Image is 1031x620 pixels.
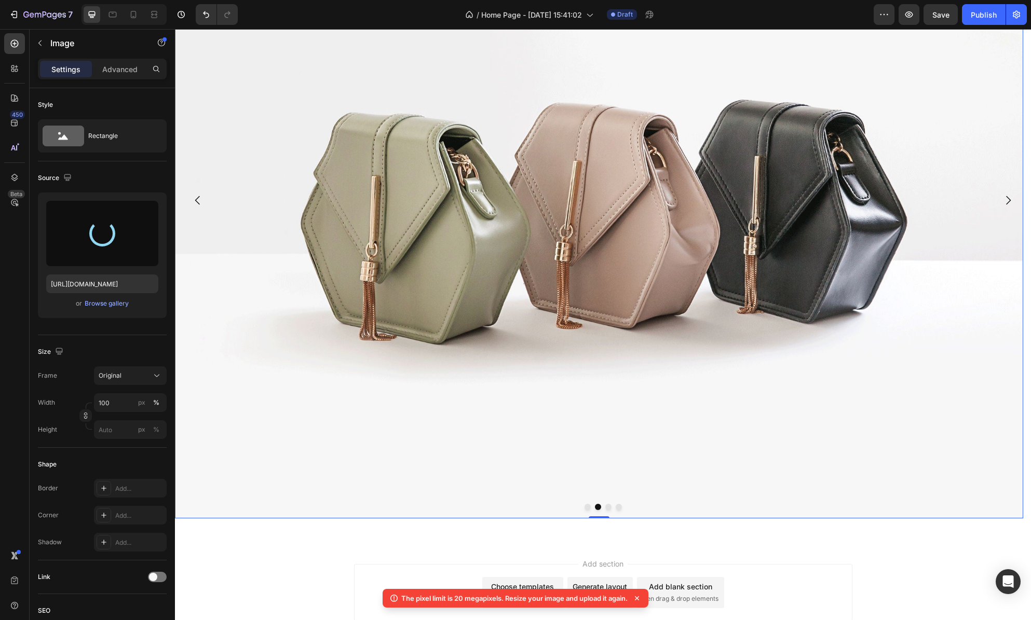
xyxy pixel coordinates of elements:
div: Shape [38,460,57,469]
button: 7 [4,4,77,25]
span: then drag & drop elements [466,565,544,574]
div: Style [38,100,53,109]
div: Add... [115,484,164,493]
div: Link [38,572,50,582]
button: % [135,396,148,409]
span: Original [99,371,121,380]
label: Height [38,425,57,434]
div: Add blank section [474,552,537,563]
div: Browse gallery [85,299,129,308]
span: Add section [403,529,453,540]
div: px [138,398,145,407]
p: Advanced [102,64,138,75]
label: Frame [38,371,57,380]
div: px [138,425,145,434]
span: inspired by CRO experts [311,565,383,574]
div: % [153,398,159,407]
div: Publish [971,9,997,20]
p: 7 [68,8,73,21]
span: from URL or image [397,565,452,574]
div: Size [38,345,65,359]
div: Undo/Redo [196,4,238,25]
button: px [150,396,162,409]
button: Dot [420,475,426,481]
div: Add... [115,538,164,547]
div: Rectangle [88,124,152,148]
span: Save [932,10,949,19]
span: / [477,9,479,20]
button: Carousel Next Arrow [819,157,848,186]
div: Add... [115,511,164,520]
div: Choose templates [316,552,379,563]
p: Settings [51,64,80,75]
p: The pixel limit is 20 megapixels. Resize your image and upload it again. [401,593,628,603]
p: Image [50,37,139,49]
span: Home Page - [DATE] 15:41:02 [481,9,582,20]
input: px% [94,393,167,412]
input: px% [94,420,167,439]
div: Border [38,484,58,493]
div: Shadow [38,538,62,547]
button: Original [94,366,167,385]
iframe: Design area [175,29,1031,620]
div: Generate layout [398,552,452,563]
span: or [76,297,82,310]
button: Browse gallery [84,298,129,309]
div: Beta [8,190,25,198]
button: Dot [441,475,447,481]
button: Publish [962,4,1006,25]
input: https://example.com/image.jpg [46,274,158,293]
button: px [150,423,162,436]
div: Open Intercom Messenger [996,569,1021,594]
div: Source [38,171,74,185]
div: Corner [38,511,59,520]
div: 450 [10,111,25,119]
button: Dot [410,475,416,481]
div: % [153,425,159,434]
div: SEO [38,606,50,615]
button: % [135,423,148,436]
button: Dot [430,475,437,481]
button: Save [924,4,958,25]
span: Draft [617,10,633,19]
label: Width [38,398,55,407]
